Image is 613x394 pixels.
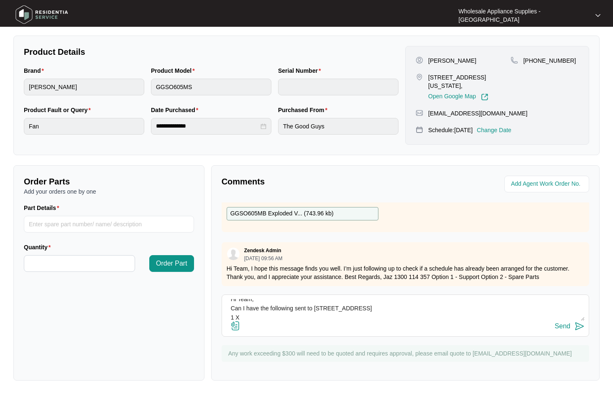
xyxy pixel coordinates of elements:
[24,67,47,75] label: Brand
[24,106,94,114] label: Product Fault or Query
[523,56,576,65] p: [PHONE_NUMBER]
[244,256,283,261] p: [DATE] 09:56 AM
[149,255,194,272] button: Order Part
[24,216,194,233] input: Part Details
[24,243,54,251] label: Quantity
[151,67,198,75] label: Product Model
[278,79,398,95] input: Serial Number
[24,176,194,187] p: Order Parts
[24,256,135,271] input: Quantity
[151,106,202,114] label: Date Purchased
[481,93,488,101] img: Link-External
[575,321,585,331] img: send-icon.svg
[226,299,585,321] textarea: Hi Team, Can I have the following sent to [STREET_ADDRESS] 1 X
[230,209,334,218] p: GGSO605MB Exploded V... ( 743.96 kb )
[416,109,423,117] img: map-pin
[428,56,476,65] p: [PERSON_NAME]
[151,79,271,95] input: Product Model
[24,46,398,58] p: Product Details
[511,56,518,64] img: map-pin
[228,349,585,358] p: Any work exceeding $300 will need to be quoted and requires approval, please email quote to [EMAI...
[24,204,63,212] label: Part Details
[227,264,584,281] p: Hi Team, I hope this message finds you well. I’m just following up to check if a schedule has alr...
[24,118,144,135] input: Product Fault or Query
[24,79,144,95] input: Brand
[428,126,473,134] p: Schedule: [DATE]
[227,248,240,260] img: user.svg
[459,7,588,24] p: Wholesale Appliance Supplies - [GEOGRAPHIC_DATA]
[555,322,570,330] div: Send
[278,67,324,75] label: Serial Number
[13,2,71,27] img: residentia service logo
[416,73,423,81] img: map-pin
[24,187,194,196] p: Add your orders one by one
[416,126,423,133] img: map-pin
[428,93,488,101] a: Open Google Map
[156,122,259,130] input: Date Purchased
[511,179,584,189] input: Add Agent Work Order No.
[244,247,281,254] p: Zendesk Admin
[428,73,511,90] p: [STREET_ADDRESS][US_STATE],
[230,321,240,331] img: file-attachment-doc.svg
[428,109,527,118] p: [EMAIL_ADDRESS][DOMAIN_NAME]
[222,176,400,187] p: Comments
[416,56,423,64] img: user-pin
[278,106,331,114] label: Purchased From
[555,321,585,332] button: Send
[477,126,511,134] p: Change Date
[595,13,600,18] img: dropdown arrow
[278,118,398,135] input: Purchased From
[156,258,187,269] span: Order Part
